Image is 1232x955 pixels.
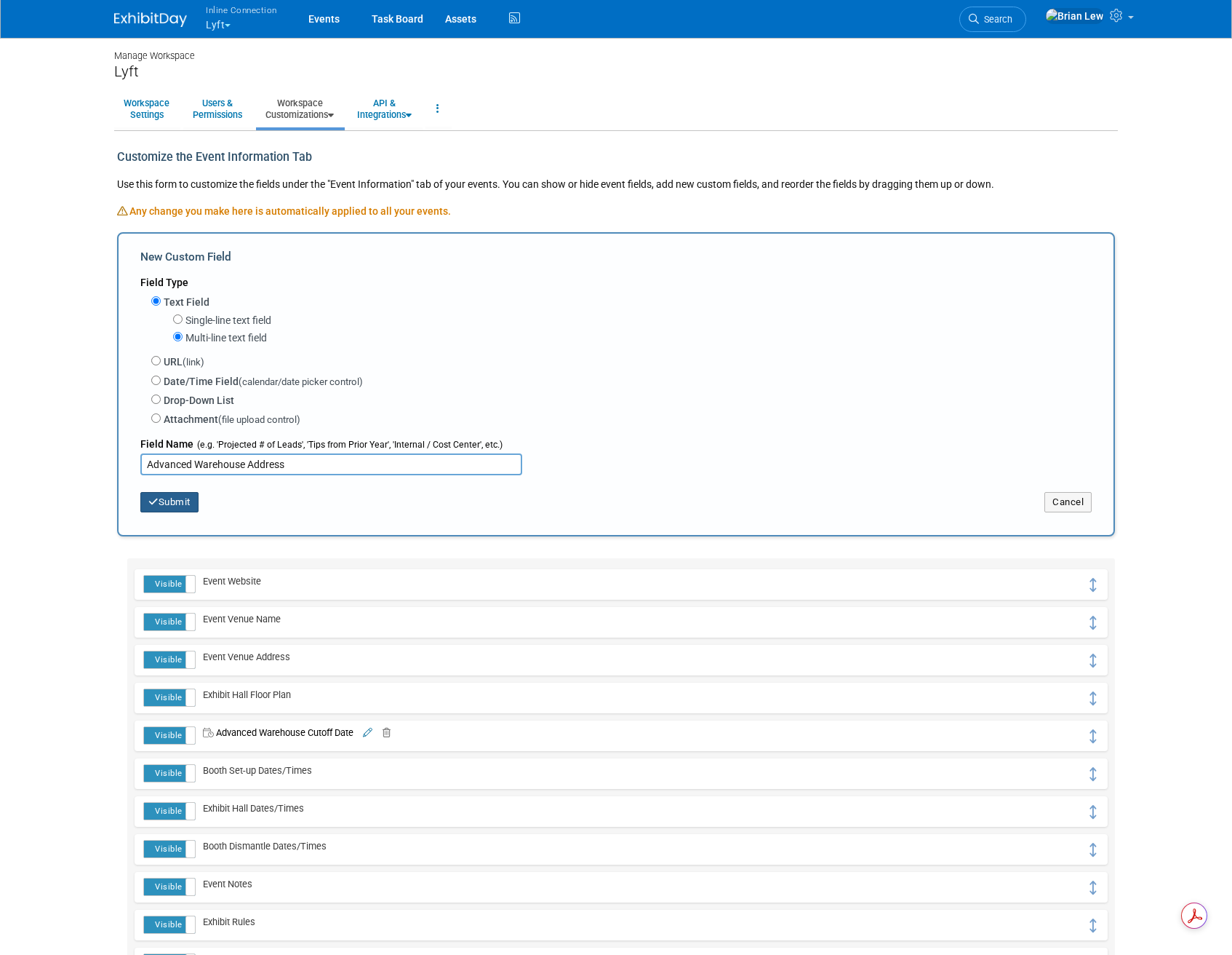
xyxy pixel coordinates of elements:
[1045,8,1104,24] img: Brian Lew
[1087,578,1099,592] i: Click and drag to move field
[203,729,216,738] i: Custom Date/Time Field
[239,376,363,387] span: (calendar/date picker control)
[196,879,252,889] span: Event Notes
[1087,805,1099,819] i: Click and drag to move field
[348,91,421,127] a: API &Integrations
[183,357,204,368] span: (link)
[979,14,1012,25] span: Search
[114,63,1118,81] div: Lyft
[144,765,195,782] label: Visible
[206,2,277,17] span: Inline Connection
[1087,919,1099,932] i: Click and drag to move field
[144,689,195,706] label: Visible
[196,651,290,662] span: Event Venue Address
[140,269,1092,290] div: Field Type
[183,91,252,127] a: Users &Permissions
[164,374,363,389] label: Date/Time Field
[144,841,195,857] label: Visible
[1087,767,1099,781] i: Click and drag to move field
[117,142,520,173] div: Customize the Event Information Tab
[114,12,187,27] img: ExhibitDay
[256,91,343,127] a: WorkspaceCustomizations
[114,91,179,127] a: WorkspaceSettings
[193,440,503,450] span: (e.g. 'Projected # of Leads', 'Tips from Prior Year', 'Internal / Cost Center', etc.)
[185,313,271,328] label: Single-line text field
[1087,692,1099,705] i: Click and drag to move field
[164,354,204,370] label: URL
[144,576,195,593] label: Visible
[1087,729,1099,743] i: Click and drag to move field
[164,295,209,309] label: Text Field
[196,765,312,776] span: Booth Set-up Dates/Times
[117,173,1115,204] div: Use this form to customize the fields under the "Event Information" tab of your events. You can s...
[144,727,195,744] label: Visible
[140,429,1092,453] div: Field Name
[164,412,300,427] label: Attachment
[218,414,300,425] span: (file upload control)
[140,249,1092,269] div: New Custom Field
[196,689,291,700] span: Exhibit Hall Floor Plan
[196,614,281,625] span: Event Venue Name
[144,916,195,933] label: Visible
[196,803,304,814] span: Exhibit Hall Dates/Times
[959,7,1026,32] a: Search
[185,330,267,345] label: Multi-line text field
[144,651,195,668] label: Visible
[1087,654,1099,667] i: Click and drag to move field
[196,727,353,738] span: Advanced Warehouse Cutoff Date
[375,727,391,738] a: Delete field
[1044,492,1092,512] button: Cancel
[117,204,1115,232] div: Any change you make here is automatically applied to all your events.
[144,803,195,820] label: Visible
[1087,843,1099,857] i: Click and drag to move field
[140,492,199,512] button: Submit
[164,393,234,408] label: Drop-Down List
[1087,616,1099,630] i: Click and drag to move field
[196,916,255,927] span: Exhibit Rules
[114,36,1118,63] div: Manage Workspace
[144,879,195,895] label: Visible
[196,576,261,587] span: Event Website
[196,841,327,852] span: Booth Dismantle Dates/Times
[144,614,195,630] label: Visible
[1087,881,1099,895] i: Click and drag to move field
[361,727,372,738] a: Edit field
